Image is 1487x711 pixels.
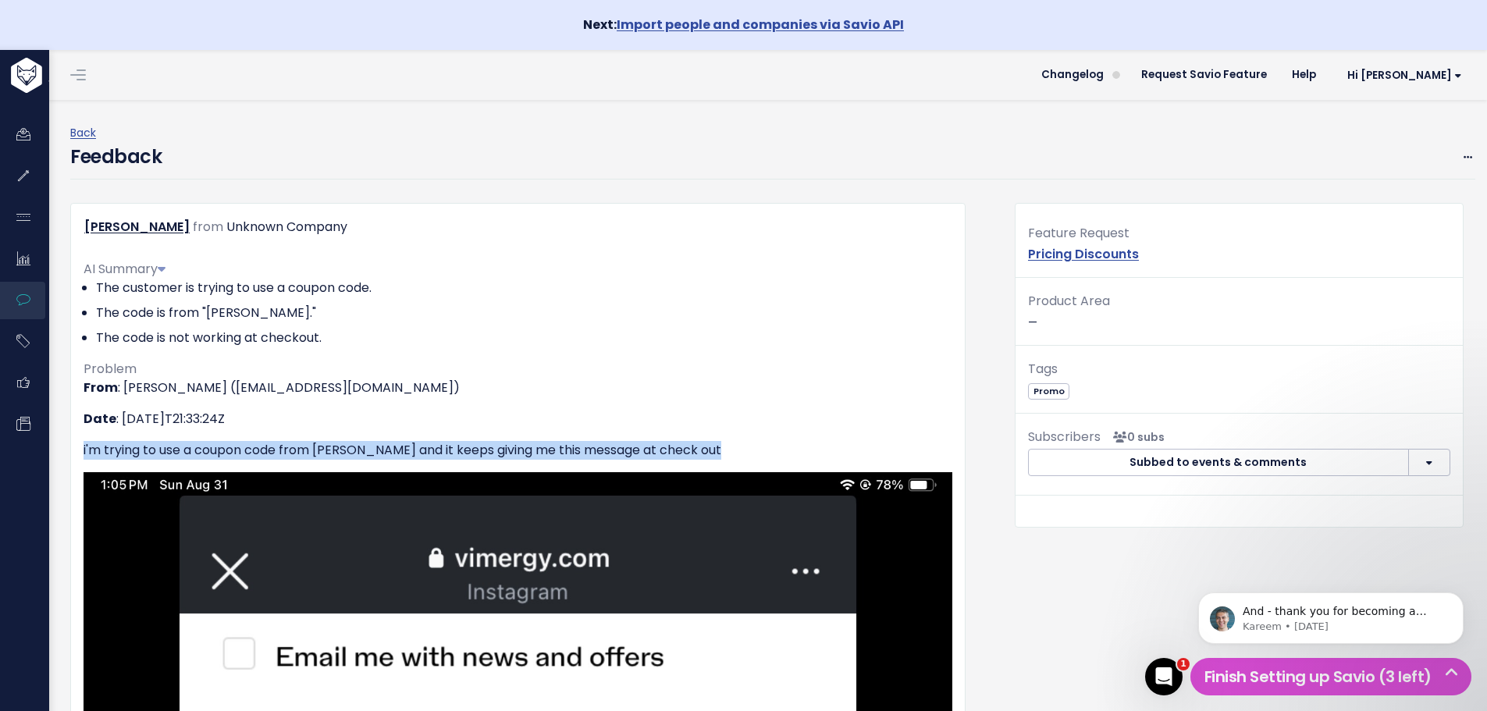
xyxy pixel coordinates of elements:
[84,410,116,428] strong: Date
[96,329,952,347] li: The code is not working at checkout.
[70,125,96,140] a: Back
[84,260,165,278] span: AI Summary
[1197,665,1464,688] h5: Finish Setting up Savio (3 left)
[84,360,137,378] span: Problem
[1028,383,1069,400] span: Promo
[96,304,952,322] li: The code is from "[PERSON_NAME]."
[1177,658,1190,670] span: 1
[583,16,904,34] strong: Next:
[96,279,952,297] li: The customer is trying to use a coupon code.
[193,218,223,236] span: from
[1347,69,1462,81] span: Hi [PERSON_NAME]
[70,143,162,171] h4: Feedback
[84,379,952,397] p: : [PERSON_NAME] ([EMAIL_ADDRESS][DOMAIN_NAME])
[1028,449,1409,477] button: Subbed to events & comments
[1028,292,1110,310] span: Product Area
[1041,69,1104,80] span: Changelog
[84,379,118,396] strong: From
[1028,290,1450,332] p: —
[1129,63,1279,87] a: Request Savio Feature
[1028,224,1129,242] span: Feature Request
[1028,382,1069,398] a: Promo
[1028,360,1058,378] span: Tags
[7,58,128,93] img: logo-white.9d6f32f41409.svg
[84,410,952,428] p: : [DATE]T21:33:24Z
[617,16,904,34] a: Import people and companies via Savio API
[1279,63,1329,87] a: Help
[1107,429,1165,445] span: <p><strong>Subscribers</strong><br><br> No subscribers yet<br> </p>
[1175,560,1487,669] iframe: Intercom notifications message
[1145,658,1183,695] iframe: Intercom live chat
[226,216,347,239] div: Unknown Company
[84,441,952,460] p: i'm trying to use a coupon code from [PERSON_NAME] and it keeps giving me this message at check out
[1028,245,1139,263] a: Pricing Discounts
[84,218,190,236] a: [PERSON_NAME]
[1329,63,1475,87] a: Hi [PERSON_NAME]
[1028,428,1101,446] span: Subscribers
